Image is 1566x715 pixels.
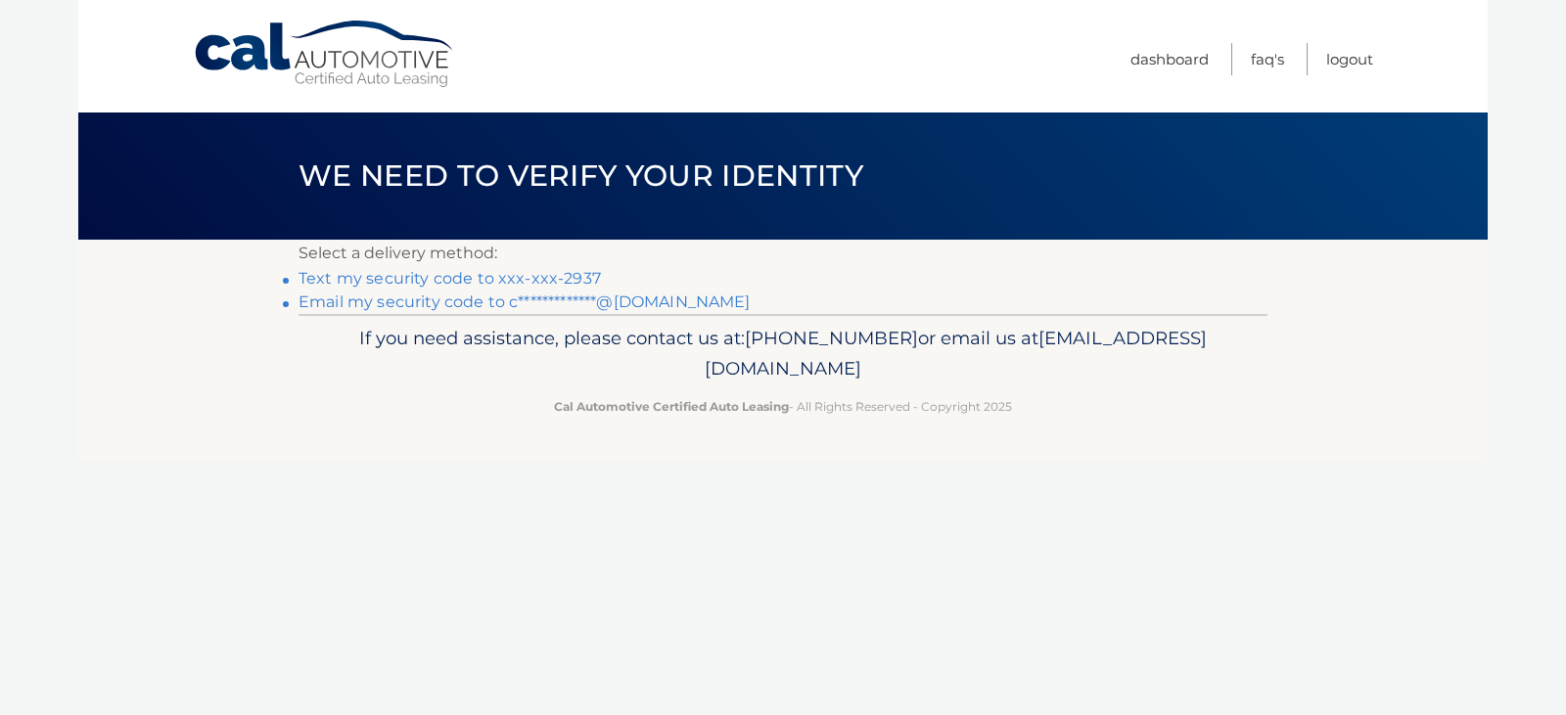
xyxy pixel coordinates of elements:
[1251,43,1284,75] a: FAQ's
[1130,43,1209,75] a: Dashboard
[554,399,789,414] strong: Cal Automotive Certified Auto Leasing
[299,240,1267,267] p: Select a delivery method:
[299,269,601,288] a: Text my security code to xxx-xxx-2937
[311,396,1255,417] p: - All Rights Reserved - Copyright 2025
[299,157,863,194] span: We need to verify your identity
[193,20,457,89] a: Cal Automotive
[745,327,918,349] span: [PHONE_NUMBER]
[311,323,1255,385] p: If you need assistance, please contact us at: or email us at
[1326,43,1373,75] a: Logout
